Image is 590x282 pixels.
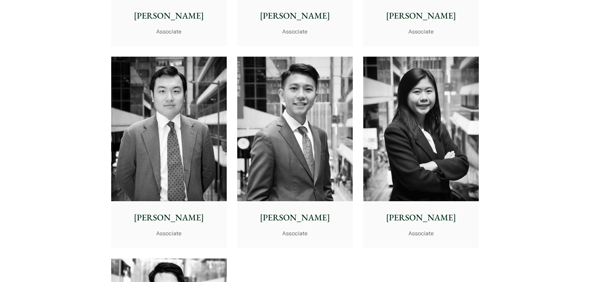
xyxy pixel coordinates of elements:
p: [PERSON_NAME] [242,9,348,22]
p: Associate [368,229,474,237]
a: [PERSON_NAME] Associate [363,57,479,248]
p: [PERSON_NAME] [242,211,348,224]
p: [PERSON_NAME] [368,211,474,224]
p: Associate [368,27,474,36]
p: Associate [116,229,222,237]
p: [PERSON_NAME] [116,211,222,224]
p: Associate [242,229,348,237]
a: [PERSON_NAME] Associate [237,57,353,248]
p: [PERSON_NAME] [116,9,222,22]
a: [PERSON_NAME] Associate [111,57,227,248]
p: Associate [116,27,222,36]
p: Associate [242,27,348,36]
p: [PERSON_NAME] [368,9,474,22]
